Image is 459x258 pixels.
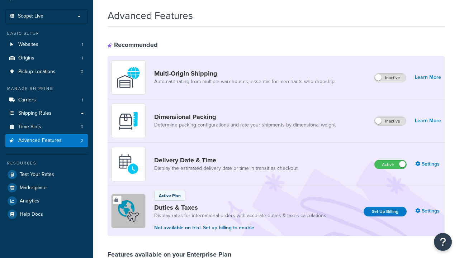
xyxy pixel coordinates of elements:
[81,69,83,75] span: 0
[364,207,407,216] a: Set Up Billing
[154,121,336,129] a: Determine packing configurations and rate your shipments by dimensional weight
[154,212,326,219] a: Display rates for international orders with accurate duties & taxes calculations
[5,208,88,221] a: Help Docs
[159,192,181,199] p: Active Plan
[18,138,62,144] span: Advanced Features
[5,160,88,166] div: Resources
[18,110,52,116] span: Shipping Rules
[5,94,88,107] li: Carriers
[375,160,406,169] label: Active
[154,165,299,172] a: Display the estimated delivery date or time in transit as checkout.
[18,69,56,75] span: Pickup Locations
[154,70,335,77] a: Multi-Origin Shipping
[20,198,39,204] span: Analytics
[154,204,326,211] a: Duties & Taxes
[434,233,452,251] button: Open Resource Center
[5,107,88,120] a: Shipping Rules
[18,42,38,48] span: Websites
[18,13,43,19] span: Scope: Live
[5,134,88,147] a: Advanced Features2
[415,206,441,216] a: Settings
[154,78,335,85] a: Automate rating from multiple warehouses, essential for merchants who dropship
[5,38,88,51] li: Websites
[108,41,158,49] div: Recommended
[20,185,47,191] span: Marketplace
[374,117,406,125] label: Inactive
[5,168,88,181] a: Test Your Rates
[5,65,88,78] a: Pickup Locations0
[20,172,54,178] span: Test Your Rates
[5,120,88,134] a: Time Slots0
[154,224,326,232] p: Not available on trial. Set up billing to enable
[5,86,88,92] div: Manage Shipping
[18,97,36,103] span: Carriers
[5,195,88,207] a: Analytics
[415,72,441,82] a: Learn More
[5,52,88,65] li: Origins
[82,55,83,61] span: 1
[5,38,88,51] a: Websites1
[108,9,193,23] h1: Advanced Features
[116,65,141,90] img: WatD5o0RtDAAAAAElFTkSuQmCC
[374,73,406,82] label: Inactive
[18,55,34,61] span: Origins
[18,124,41,130] span: Time Slots
[5,30,88,37] div: Basic Setup
[116,152,141,177] img: gfkeb5ejjkALwAAAABJRU5ErkJggg==
[82,97,83,103] span: 1
[82,42,83,48] span: 1
[81,138,83,144] span: 2
[20,211,43,218] span: Help Docs
[5,181,88,194] a: Marketplace
[81,124,83,130] span: 0
[5,94,88,107] a: Carriers1
[415,116,441,126] a: Learn More
[5,134,88,147] li: Advanced Features
[5,65,88,78] li: Pickup Locations
[5,120,88,134] li: Time Slots
[154,156,299,164] a: Delivery Date & Time
[116,108,141,133] img: DTVBYsAAAAAASUVORK5CYII=
[154,113,336,121] a: Dimensional Packing
[415,159,441,169] a: Settings
[5,52,88,65] a: Origins1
